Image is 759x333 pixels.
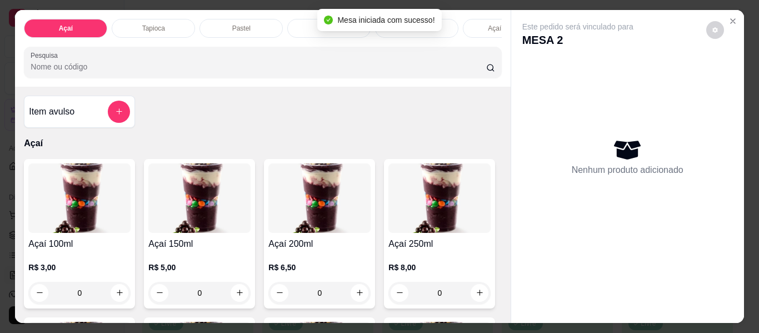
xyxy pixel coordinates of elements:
h4: Açaí 100ml [28,237,131,251]
img: product-image [28,163,131,233]
h4: Item avulso [29,105,74,118]
p: R$ 3,00 [28,262,131,273]
img: product-image [268,163,371,233]
p: MESA 2 [522,32,633,48]
input: Pesquisa [31,61,486,72]
p: R$ 6,50 [268,262,371,273]
p: Nenhum produto adicionado [572,163,683,177]
p: Tapioca [142,24,165,33]
p: Açaí batido [488,24,521,33]
h4: Açaí 150ml [148,237,251,251]
h4: Açaí 200ml [268,237,371,251]
span: Mesa iniciada com sucesso! [337,16,435,24]
img: product-image [388,163,491,233]
span: check-circle [324,16,333,24]
img: product-image [148,163,251,233]
button: Close [724,12,742,30]
label: Pesquisa [31,51,62,60]
p: Açaí [59,24,73,33]
p: Açaí [24,137,501,150]
button: decrease-product-quantity [706,21,724,39]
p: Pastel [232,24,251,33]
h4: Açaí 250ml [388,237,491,251]
p: R$ 8,00 [388,262,491,273]
p: Este pedido será vinculado para [522,21,633,32]
p: R$ 5,00 [148,262,251,273]
button: add-separate-item [108,101,130,123]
